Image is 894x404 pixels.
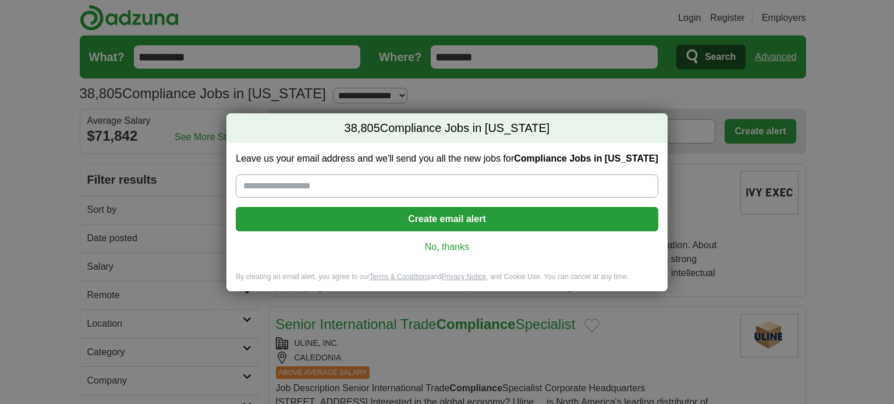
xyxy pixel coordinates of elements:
a: Privacy Notice [442,273,487,281]
button: Create email alert [236,207,658,231]
div: By creating an email alert, you agree to our and , and Cookie Use. You can cancel at any time. [226,272,667,291]
span: 38,805 [345,120,380,137]
label: Leave us your email address and we'll send you all the new jobs for [236,152,658,165]
strong: Compliance Jobs in [US_STATE] [514,153,658,163]
a: Terms & Conditions [370,273,430,281]
h2: Compliance Jobs in [US_STATE] [226,113,667,144]
a: No, thanks [245,241,648,253]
